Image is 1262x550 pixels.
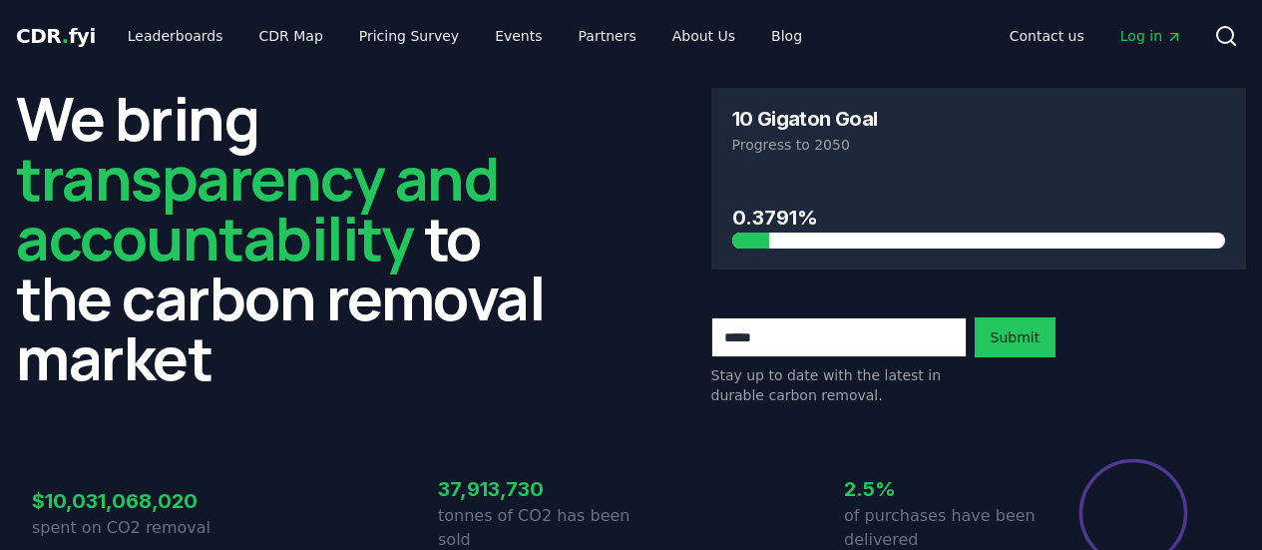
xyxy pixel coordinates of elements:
[975,317,1056,357] button: Submit
[994,18,1198,54] nav: Main
[563,18,652,54] a: Partners
[656,18,751,54] a: About Us
[732,109,878,129] h3: 10 Gigaton Goal
[844,474,1038,504] h3: 2.5%
[32,516,225,540] p: spent on CO2 removal
[16,88,552,387] h2: We bring to the carbon removal market
[112,18,239,54] a: Leaderboards
[16,24,96,48] span: CDR fyi
[16,22,96,50] a: CDR.fyi
[16,137,498,278] span: transparency and accountability
[479,18,558,54] a: Events
[1120,26,1182,46] span: Log in
[62,24,69,48] span: .
[732,135,1226,155] p: Progress to 2050
[343,18,475,54] a: Pricing Survey
[243,18,339,54] a: CDR Map
[711,365,967,405] p: Stay up to date with the latest in durable carbon removal.
[755,18,818,54] a: Blog
[994,18,1100,54] a: Contact us
[438,474,631,504] h3: 37,913,730
[32,486,225,516] h3: $10,031,068,020
[112,18,818,54] nav: Main
[732,203,1226,233] h3: 0.3791%
[1104,18,1198,54] a: Log in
